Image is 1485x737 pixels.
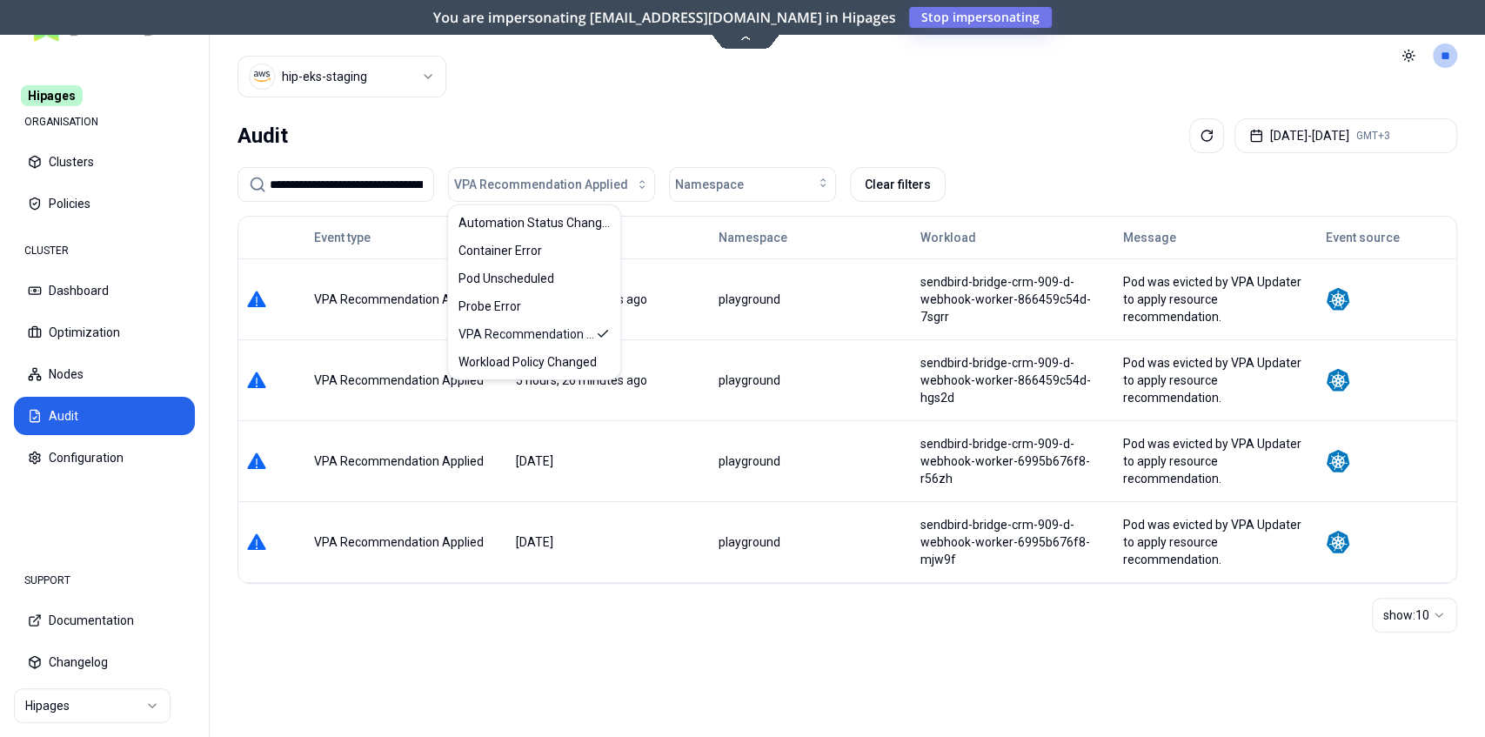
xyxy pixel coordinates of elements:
img: kubernetes [1325,529,1351,555]
span: VPA Recommendation Applied [454,176,628,193]
button: Event type [314,220,371,255]
span: Hipages [21,85,83,106]
div: Pod was evicted by VPA Updater to apply resource recommendation. [1123,435,1310,487]
button: Event source [1325,220,1399,255]
img: kubernetes [1325,367,1351,393]
div: sendbird-bridge-crm-909-d-webhook-worker-6995b676f8-mjw9f [920,516,1107,568]
span: GMT+3 [1356,129,1390,143]
div: sendbird-bridge-crm-909-d-webhook-worker-866459c54d-7sgrr [920,273,1107,325]
div: sendbird-bridge-crm-909-d-webhook-worker-866459c54d-hgs2d [920,354,1107,406]
img: info [246,451,267,472]
button: Namespace [719,220,787,255]
button: Documentation [14,601,195,640]
span: VPA Recommendation Applied [458,325,596,343]
button: [DATE]-[DATE]GMT+3 [1234,118,1457,153]
img: kubernetes [1325,286,1351,312]
span: Probe Error [458,298,521,315]
span: Namespace [675,176,744,193]
div: playground [719,533,906,551]
button: Audit [14,397,195,435]
img: info [246,532,267,553]
button: Clear filters [850,167,946,202]
div: Pod was evicted by VPA Updater to apply resource recommendation. [1123,516,1310,568]
button: Changelog [14,643,195,681]
button: Optimization [14,313,195,352]
span: Workload Policy Changed [458,353,597,371]
img: info [246,289,267,310]
button: Message [1123,220,1176,255]
span: Automation Status Changed [458,214,610,231]
button: Dashboard [14,271,195,310]
button: Select a value [237,56,446,97]
div: playground [719,452,906,470]
div: Suggestions [448,205,620,379]
img: kubernetes [1325,448,1351,474]
button: Namespace [669,167,836,202]
span: Container Error [458,242,542,259]
button: VPA Recommendation Applied [448,167,655,202]
span: Pod Unscheduled [458,270,554,287]
div: Pod was evicted by VPA Updater to apply resource recommendation. [1123,273,1310,325]
button: Clusters [14,143,195,181]
div: VPA Recommendation Applied [314,291,501,308]
span: 5 hours, 26 minutes ago [516,373,647,387]
button: Policies [14,184,195,223]
div: hip-eks-staging [282,68,367,85]
button: Workload [920,220,976,255]
span: [DATE] [516,454,553,468]
div: VPA Recommendation Applied [314,452,501,470]
button: Configuration [14,439,195,477]
div: VPA Recommendation Applied [314,372,501,389]
div: VPA Recommendation Applied [314,533,501,551]
span: [DATE] [516,535,553,549]
img: aws [253,68,271,85]
div: Audit [237,118,288,153]
button: Nodes [14,355,195,393]
div: sendbird-bridge-crm-909-d-webhook-worker-6995b676f8-r56zh [920,435,1107,487]
div: Pod was evicted by VPA Updater to apply resource recommendation. [1123,354,1310,406]
div: ORGANISATION [14,104,195,139]
div: playground [719,372,906,389]
div: playground [719,291,906,308]
img: info [246,370,267,391]
div: CLUSTER [14,233,195,268]
div: SUPPORT [14,563,195,598]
